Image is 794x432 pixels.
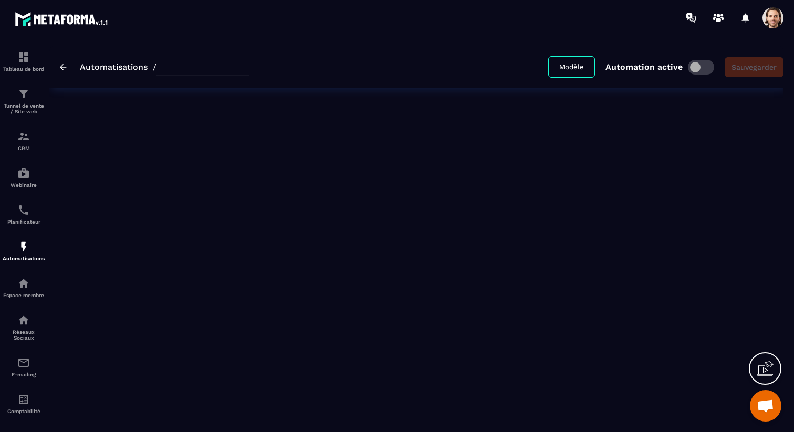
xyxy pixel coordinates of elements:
img: formation [17,130,30,143]
button: Modèle [548,56,595,78]
a: emailemailE-mailing [3,349,45,385]
span: / [153,62,156,72]
a: formationformationCRM [3,122,45,159]
img: arrow [60,64,67,70]
p: Espace membre [3,292,45,298]
img: automations [17,277,30,290]
img: automations [17,240,30,253]
p: Automatisations [3,256,45,261]
p: Automation active [605,62,683,72]
a: social-networksocial-networkRéseaux Sociaux [3,306,45,349]
a: formationformationTableau de bord [3,43,45,80]
img: logo [15,9,109,28]
img: email [17,356,30,369]
a: Ouvrir le chat [750,390,781,422]
img: automations [17,167,30,180]
p: Tableau de bord [3,66,45,72]
p: CRM [3,145,45,151]
img: formation [17,88,30,100]
a: automationsautomationsWebinaire [3,159,45,196]
img: scheduler [17,204,30,216]
a: formationformationTunnel de vente / Site web [3,80,45,122]
p: Webinaire [3,182,45,188]
img: accountant [17,393,30,406]
a: automationsautomationsEspace membre [3,269,45,306]
img: formation [17,51,30,64]
img: social-network [17,314,30,326]
p: Planificateur [3,219,45,225]
p: Réseaux Sociaux [3,329,45,341]
p: Tunnel de vente / Site web [3,103,45,114]
a: Automatisations [80,62,148,72]
p: Comptabilité [3,408,45,414]
p: E-mailing [3,372,45,377]
a: automationsautomationsAutomatisations [3,233,45,269]
a: accountantaccountantComptabilité [3,385,45,422]
a: schedulerschedulerPlanificateur [3,196,45,233]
